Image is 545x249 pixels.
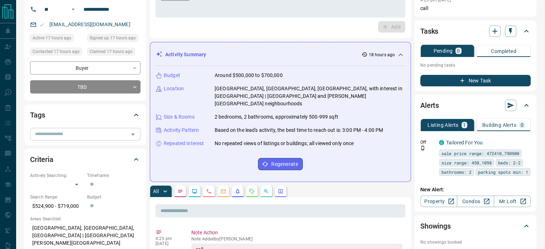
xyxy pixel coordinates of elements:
div: TBD [30,80,140,94]
svg: Agent Actions [278,188,283,194]
p: No showings booked [420,239,531,245]
p: Pending [433,48,453,53]
div: Tags [30,106,140,124]
p: [GEOGRAPHIC_DATA], [GEOGRAPHIC_DATA], [GEOGRAPHIC_DATA] | [GEOGRAPHIC_DATA][PERSON_NAME][GEOGRAPH... [30,222,140,249]
p: Listing Alerts [427,123,459,128]
a: Condos [457,196,494,207]
p: All [153,189,159,194]
div: condos.ca [439,140,444,145]
p: Completed [491,49,516,54]
svg: Opportunities [263,188,269,194]
div: Tasks [420,23,531,40]
p: 18 hours ago [369,52,395,58]
div: Alerts [420,97,531,114]
p: No pending tasks [420,60,531,71]
h2: Alerts [420,100,439,111]
p: Size & Rooms [164,113,195,121]
h2: Tasks [420,25,438,37]
p: 1 [463,123,466,128]
span: Claimed 17 hours ago [90,48,133,55]
p: Search Range: [30,194,83,200]
p: Actively Searching: [30,172,83,179]
div: Showings [420,217,531,235]
button: New Task [420,75,531,86]
h2: Showings [420,220,451,232]
p: Repeated Interest [164,140,204,147]
p: Activity Summary [165,51,206,58]
button: Open [69,5,77,14]
svg: Listing Alerts [235,188,240,194]
p: Note Action [191,229,402,236]
svg: Email Valid [39,22,44,27]
p: Off [420,139,435,145]
span: size range: 450,1098 [441,159,492,166]
p: [GEOGRAPHIC_DATA], [GEOGRAPHIC_DATA], [GEOGRAPHIC_DATA], with interest in [GEOGRAPHIC_DATA] | [GE... [215,85,405,107]
p: 0 [457,48,460,53]
span: Signed up 17 hours ago [90,34,136,42]
p: call [420,5,531,12]
span: beds: 2-2 [498,159,521,166]
span: parking spots min: 1 [478,168,528,176]
div: Activity Summary18 hours ago [156,48,405,61]
p: Around $500,000 to $700,000 [215,72,283,79]
p: [DATE] [156,241,181,246]
p: New Alert: [420,186,531,193]
div: Criteria [30,151,140,168]
div: Fri Sep 12 2025 [30,48,83,58]
p: 2 bedrooms, 2 bathrooms, approximately 500-999 sqft [215,113,338,121]
p: Timeframe: [87,172,140,179]
div: Fri Sep 12 2025 [87,48,140,58]
p: Areas Searched: [30,216,140,222]
div: Buyer [30,61,140,75]
p: Location [164,85,184,92]
button: Regenerate [258,158,303,170]
svg: Calls [206,188,212,194]
a: Mr.Loft [494,196,531,207]
p: Based on the lead's activity, the best time to reach out is: 3:00 PM - 4:00 PM [215,126,383,134]
p: Budget: [87,194,140,200]
svg: Push Notification Only [420,145,425,150]
p: Note Added by [PERSON_NAME] [191,236,402,241]
p: 4:23 pm [156,236,181,241]
p: Budget [164,72,180,79]
span: sale price range: 472410,790900 [441,150,519,157]
h2: Tags [30,109,45,121]
a: Property [420,196,457,207]
p: No repeated views of listings or buildings; all viewed only once [215,140,354,147]
div: Fri Sep 12 2025 [87,34,140,44]
h2: Criteria [30,154,53,165]
a: Tailored For You [446,140,483,145]
a: [EMAIL_ADDRESS][DOMAIN_NAME] [49,21,130,27]
p: Activity Pattern [164,126,199,134]
div: Fri Sep 12 2025 [30,34,83,44]
button: Open [128,129,138,139]
span: Contacted 17 hours ago [33,48,80,55]
svg: Lead Browsing Activity [192,188,197,194]
p: 0 [521,123,524,128]
svg: Notes [177,188,183,194]
svg: Emails [220,188,226,194]
span: bathrooms: 2 [441,168,472,176]
svg: Requests [249,188,255,194]
span: Active 17 hours ago [33,34,71,42]
p: Building Alerts [482,123,516,128]
p: $524,900 - $719,000 [30,200,83,212]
